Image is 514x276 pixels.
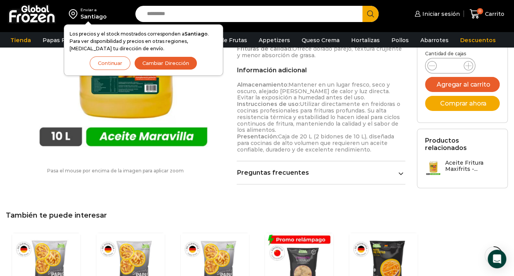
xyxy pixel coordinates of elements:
p: Cantidad de cajas [425,51,500,56]
a: Preguntas frecuentes [237,169,405,176]
strong: Instrucciones de uso: [237,101,299,107]
div: Santiago [80,13,107,20]
div: Enviar a [80,7,107,13]
a: Tienda [7,33,35,48]
a: Queso Crema [298,33,343,48]
p: Pasa el mouse por encima de la imagen para aplicar zoom [6,168,225,174]
span: 0 [477,8,483,14]
a: 0 Carrito [468,5,506,23]
span: Iniciar sesión [420,10,460,18]
h2: Información adicional [237,66,405,74]
button: Cambiar Dirección [134,56,197,70]
a: Appetizers [255,33,294,48]
img: address-field-icon.svg [69,7,80,20]
p: Mantener en un lugar fresco, seco y oscuro, alejado [PERSON_NAME] de calor y luz directa. Evitar ... [237,82,405,153]
strong: Presentación: [237,133,278,140]
input: Product quantity [443,60,458,71]
a: Pollos [388,33,413,48]
a: Papas Fritas [39,33,82,48]
p: Los precios y el stock mostrados corresponden a . Para ver disponibilidad y precios en otras regi... [70,30,217,53]
a: Hortalizas [347,33,384,48]
button: Comprar ahora [425,96,500,111]
button: Continuar [90,56,130,70]
strong: Almacenamiento: [237,81,288,88]
a: Pulpa de Frutas [199,33,251,48]
span: Carrito [483,10,504,18]
a: Descuentos [456,33,500,48]
span: También te puede interesar [6,211,107,220]
strong: Santiago [184,31,208,37]
h3: Aceite Fritura Maxifrits -... [445,159,500,172]
a: Abarrotes [417,33,453,48]
strong: Frituras de calidad: [237,45,292,52]
a: Iniciar sesión [413,6,460,22]
a: Aceite Fritura Maxifrits -... [425,159,500,176]
button: Agregar al carrito [425,77,500,92]
div: Open Intercom Messenger [488,250,506,268]
h2: Productos relacionados [425,137,500,152]
button: Search button [362,6,379,22]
